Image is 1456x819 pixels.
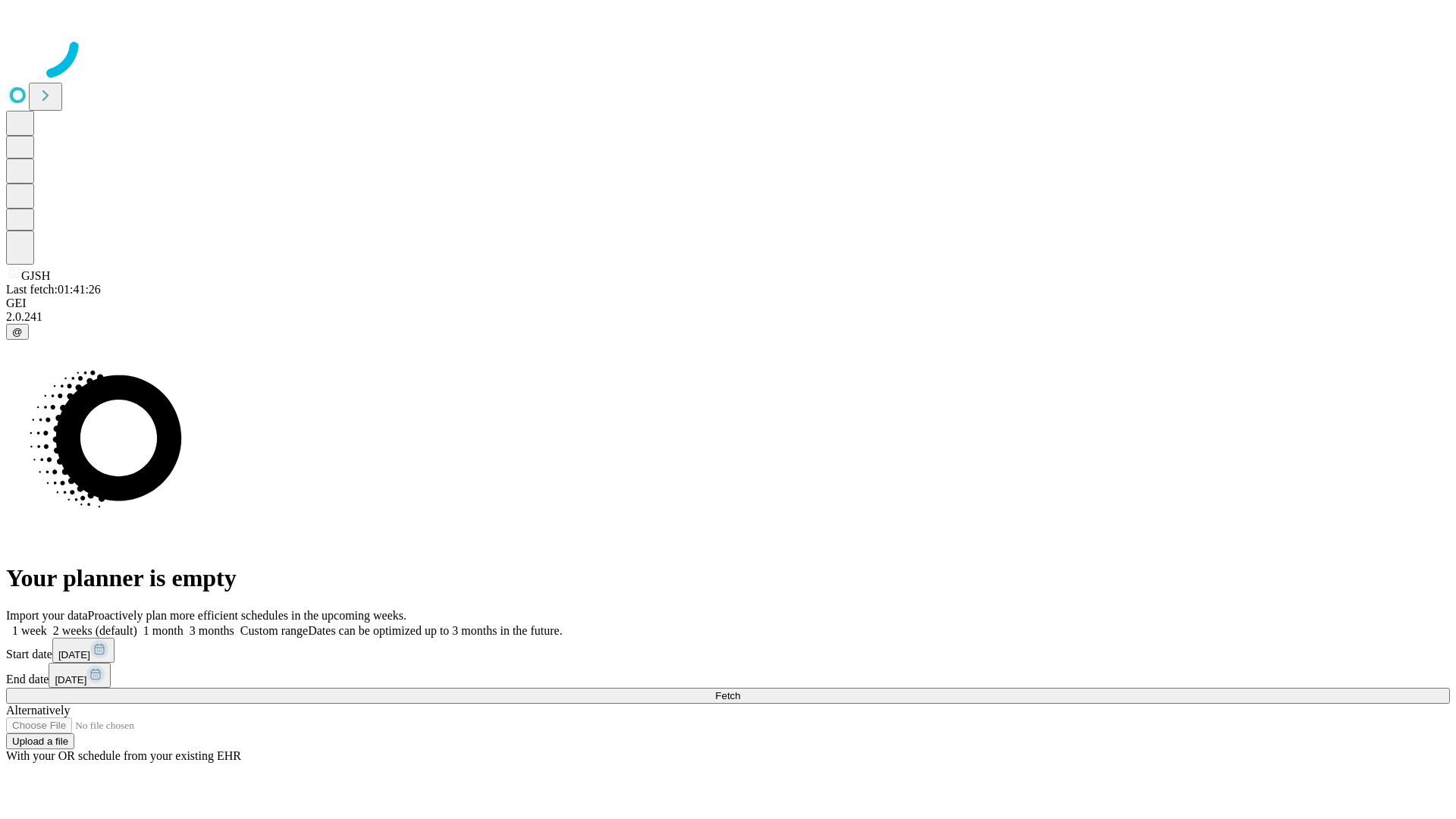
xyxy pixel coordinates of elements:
[6,297,1450,310] div: GEI
[53,624,137,637] span: 2 weeks (default)
[143,624,184,637] span: 1 month
[190,624,234,637] span: 3 months
[52,638,115,663] button: [DATE]
[6,749,241,762] span: With your OR schedule from your existing EHR
[6,609,88,622] span: Import your data
[6,283,101,296] span: Last fetch: 01:41:26
[6,564,1450,592] h1: Your planner is empty
[308,624,562,637] span: Dates can be optimized up to 3 months in the future.
[12,326,23,337] span: @
[6,663,1450,688] div: End date
[55,674,86,686] span: [DATE]
[6,638,1450,663] div: Start date
[6,310,1450,324] div: 2.0.241
[49,663,111,688] button: [DATE]
[6,704,70,717] span: Alternatively
[58,649,90,661] span: [DATE]
[715,690,740,701] span: Fetch
[6,324,29,340] button: @
[6,688,1450,704] button: Fetch
[240,624,308,637] span: Custom range
[12,624,47,637] span: 1 week
[88,609,406,622] span: Proactively plan more efficient schedules in the upcoming weeks.
[21,269,50,282] span: GJSH
[6,733,74,749] button: Upload a file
